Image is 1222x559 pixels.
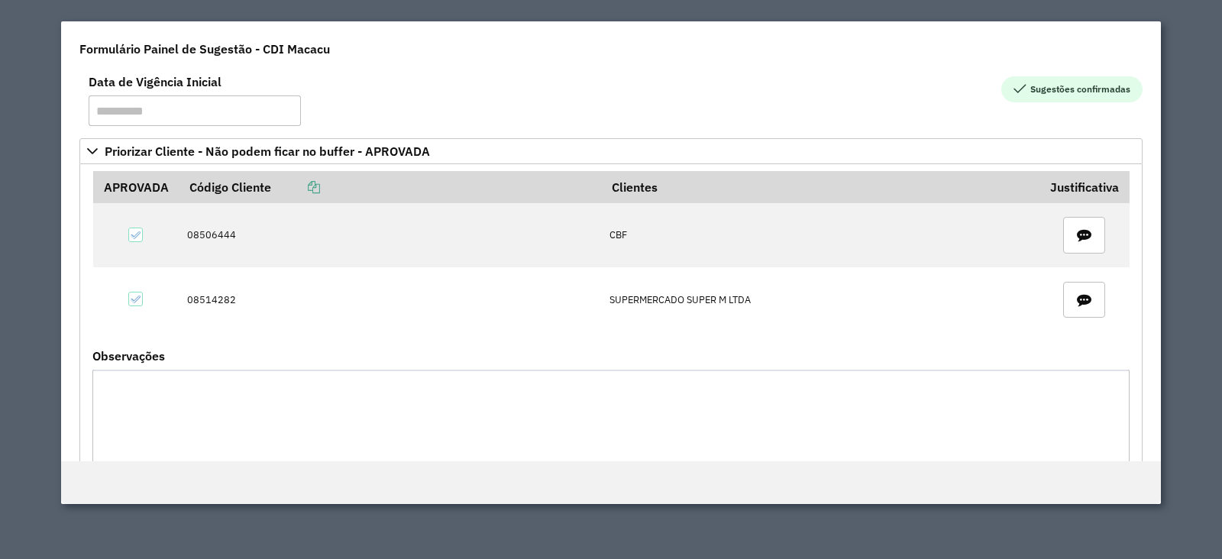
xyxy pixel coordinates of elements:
[92,347,165,365] label: Observações
[79,40,330,58] h4: Formulário Painel de Sugestão - CDI Macacu
[271,179,320,195] a: Copiar
[179,267,601,331] td: 08514282
[93,171,179,203] th: APROVADA
[1039,171,1129,203] th: Justificativa
[105,145,430,157] span: Priorizar Cliente - Não podem ficar no buffer - APROVADA
[601,267,1039,331] td: SUPERMERCADO SUPER M LTDA
[179,203,601,267] td: 08506444
[89,73,221,91] label: Data de Vigência Inicial
[179,171,601,203] th: Código Cliente
[79,164,1143,519] div: Priorizar Cliente - Não podem ficar no buffer - APROVADA
[601,171,1039,203] th: Clientes
[79,138,1143,164] a: Priorizar Cliente - Não podem ficar no buffer - APROVADA
[1001,76,1143,102] span: Sugestões confirmadas
[601,203,1039,267] td: CBF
